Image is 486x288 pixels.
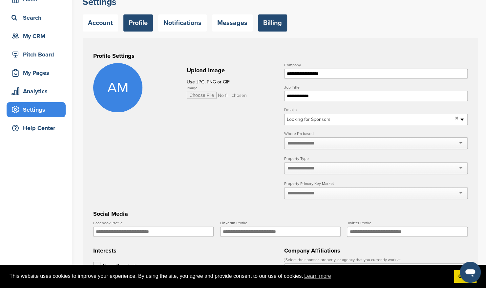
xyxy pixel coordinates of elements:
a: Help Center [7,121,66,136]
span: This website uses cookies to improve your experience. By using the site, you agree and provide co... [10,271,449,281]
span: Looking for Sponsors [287,116,453,123]
label: Job Title [284,85,468,89]
label: I’m a(n)... [284,108,468,112]
a: dismiss cookie message [454,270,476,283]
a: Analytics [7,84,66,99]
a: Billing [258,14,287,32]
label: Property Type [284,157,468,161]
label: Property Primary Key Market [284,182,468,186]
iframe: Button to launch messaging window [460,262,481,283]
div: Pitch Board [10,49,66,60]
div: My CRM [10,30,66,42]
div: Settings [10,104,66,116]
h2: Upload Image [187,66,277,75]
label: Select the sponsor, property, or agency that you currently work at. [284,258,468,262]
h3: Interests [93,246,277,255]
abbr: required [284,257,285,262]
p: Career Opportunities [103,262,141,270]
label: Company [284,63,468,67]
label: Twitter Profile [347,221,467,225]
label: Where I'm based [284,132,468,136]
a: Notifications [158,14,207,32]
a: Messages [212,14,253,32]
h3: Profile Settings [93,51,468,60]
span: AM [93,63,142,112]
a: Profile [123,14,153,32]
label: Facebook Profile [93,221,214,225]
div: Help Center [10,122,66,134]
a: Settings [7,102,66,117]
h3: Company Affiliations [284,246,468,255]
p: Use JPG, PNG or GIF. [187,78,277,86]
div: My Pages [10,67,66,79]
label: LinkedIn Profile [220,221,341,225]
a: My Pages [7,65,66,80]
div: Search [10,12,66,24]
label: Image [187,86,277,90]
a: Account [83,14,118,32]
a: My CRM [7,29,66,44]
h3: Social Media [93,209,468,218]
div: Analytics [10,85,66,97]
a: Search [7,10,66,25]
a: learn more about cookies [303,271,332,281]
a: Pitch Board [7,47,66,62]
